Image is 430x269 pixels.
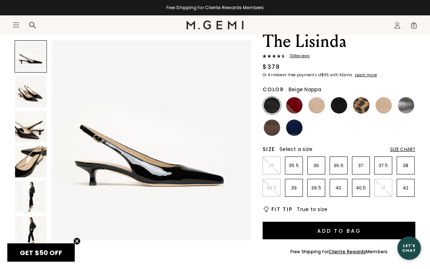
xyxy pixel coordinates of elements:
[398,97,414,114] img: Gunmetal Nappa
[375,163,392,169] p: 37.5
[410,23,418,30] span: 0
[263,185,280,191] p: 38.5
[330,72,354,78] klarna-placement-style-body: with Klarna
[330,185,347,191] p: 40
[397,163,414,169] p: 38
[390,147,415,152] div: Size Chart
[271,206,292,212] h2: Fit Tip
[51,40,251,240] img: The Lisinda
[353,97,370,114] img: Leopard Print
[285,163,303,169] p: 35.5
[330,163,347,169] p: 36.5
[15,181,47,213] img: The Lisinda
[263,54,415,60] a: 33Reviews
[264,119,280,136] img: Chocolate Nappa
[308,185,325,191] p: 39.5
[352,163,370,169] p: 37
[20,248,62,257] span: GET $50 OFF
[331,97,347,114] img: Black Nappa
[397,185,414,191] p: 42
[263,146,275,152] h2: Size
[15,111,47,142] img: The Lisinda
[263,72,321,78] klarna-placement-style-body: Or 4 interest-free payments of
[186,21,244,29] img: M.Gemi
[355,72,377,78] klarna-placement-style-cta: Learn more
[285,54,310,58] span: 33 Review s
[286,119,303,136] img: Navy Patent
[279,145,312,153] span: Select a size
[15,76,47,107] img: The Lisinda
[15,216,47,248] img: The Lisinda
[286,97,303,114] img: Ruby Red Patent
[263,222,415,239] button: Add to Bag
[264,97,280,114] img: Black Patent
[329,248,366,255] a: Cliente Rewards
[290,249,388,255] div: Free Shipping for Members
[289,86,322,93] span: Beige Nappa
[263,163,280,169] p: 35
[308,97,325,114] img: Beige Nappa
[375,185,392,191] p: 41
[73,237,81,245] button: Close teaser
[354,73,377,77] a: Learn more
[321,72,329,78] klarna-placement-style-amount: $95
[397,243,421,253] div: Let's Chat
[297,206,327,213] span: True to size
[12,21,20,29] button: Open site menu
[263,63,280,71] div: $378
[15,146,47,177] img: The Lisinda
[375,97,392,114] img: Sand Patent
[308,163,325,169] p: 36
[352,185,370,191] p: 40.5
[7,243,75,262] div: GET $50 OFFClose teaser
[285,185,303,191] p: 39
[263,86,284,92] h2: Color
